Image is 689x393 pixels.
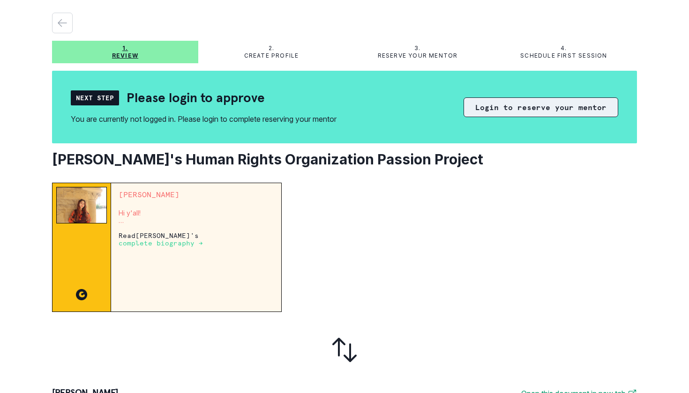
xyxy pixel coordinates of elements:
h2: Please login to approve [127,89,265,106]
div: You are currently not logged in. Please login to complete reserving your mentor [71,113,337,125]
p: Reserve your mentor [378,52,458,59]
p: Hi y'all! [119,209,274,217]
img: Mentor Image [56,187,107,223]
div: Next Step [71,90,119,105]
p: Schedule first session [520,52,607,59]
p: Read [PERSON_NAME] 's [119,232,274,247]
h2: [PERSON_NAME]'s Human Rights Organization Passion Project [52,151,637,168]
a: complete biography → [119,239,203,247]
p: [PERSON_NAME] [119,191,274,198]
p: Review [112,52,138,59]
p: Create profile [244,52,299,59]
img: CC image [76,289,87,300]
p: complete biography → [119,239,203,247]
p: 4. [561,44,567,52]
p: 3. [414,44,420,52]
button: Login to reserve your mentor [464,97,618,117]
p: 1. [122,44,128,52]
p: 2. [269,44,274,52]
